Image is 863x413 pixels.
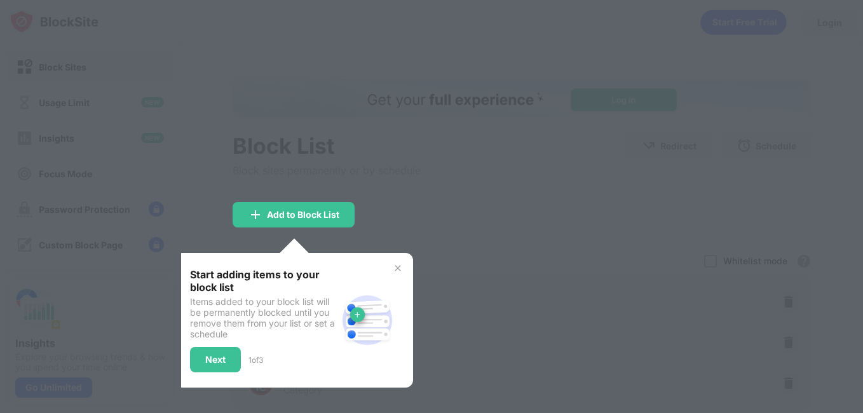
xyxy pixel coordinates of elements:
[248,355,263,365] div: 1 of 3
[205,355,226,365] div: Next
[337,290,398,351] img: block-site.svg
[190,268,337,294] div: Start adding items to your block list
[190,296,337,339] div: Items added to your block list will be permanently blocked until you remove them from your list o...
[393,263,403,273] img: x-button.svg
[267,210,339,220] div: Add to Block List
